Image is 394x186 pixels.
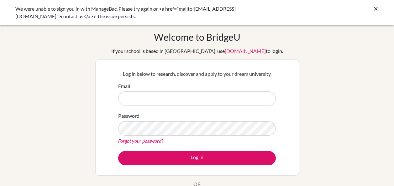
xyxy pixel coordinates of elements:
a: Forgot your password? [118,138,163,144]
label: Email [118,82,130,90]
div: If your school is based in [GEOGRAPHIC_DATA], use to login. [111,47,283,55]
div: We were unable to sign you in with ManageBac. Please try again or <a href="mailto:[EMAIL_ADDRESS]... [15,5,285,20]
p: Log in below to research, discover and apply to your dream university. [118,70,276,78]
h1: Welcome to BridgeU [154,31,240,43]
label: Password [118,112,139,120]
button: Log in [118,151,276,165]
a: [DOMAIN_NAME] [225,48,266,54]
